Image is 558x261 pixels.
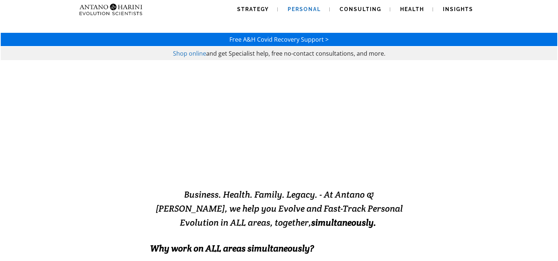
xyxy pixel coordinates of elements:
[191,154,268,172] strong: EVOLVING
[311,217,376,228] b: simultaneously.
[340,6,381,12] span: Consulting
[288,6,321,12] span: Personal
[268,154,367,172] strong: EXCELLENCE
[229,35,329,43] a: Free A&H Covid Recovery Support >
[237,6,269,12] span: Strategy
[173,49,206,58] a: Shop online
[443,6,473,12] span: Insights
[206,49,385,58] span: and get Specialist help, free no-contact consultations, and more.
[400,6,424,12] span: Health
[156,189,403,228] span: Business. Health. Family. Legacy. - At Antano & [PERSON_NAME], we help you Evolve and Fast-Track ...
[150,243,314,254] span: Why work on ALL areas simultaneously?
